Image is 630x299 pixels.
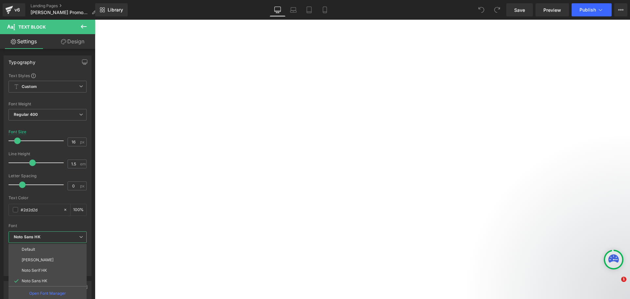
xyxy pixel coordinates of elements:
div: v6 [13,6,21,14]
span: [PERSON_NAME] Promotion [31,10,89,15]
a: Laptop [285,3,301,16]
iframe: Intercom live chat [608,277,623,292]
p: Noto Sans HK [22,279,47,283]
span: 1 [621,277,626,282]
a: Design [49,34,96,49]
span: em [80,162,86,166]
a: v6 [3,3,25,16]
p: [PERSON_NAME] [22,258,53,262]
div: Font Size [9,130,27,134]
b: Regular 400 [14,112,38,117]
span: Preview [543,7,561,13]
span: px [80,140,86,144]
div: Text Color [9,196,87,200]
p: Open Font Manager [29,290,66,296]
input: Color [21,206,60,213]
div: Text Styles [9,73,87,78]
i: Noto Sans HK [14,234,41,240]
p: Default [22,247,35,252]
a: Mobile [317,3,333,16]
div: Font [9,224,87,228]
span: Save [514,7,525,13]
div: Line Height [9,152,87,156]
p: Noto Serif HK [22,268,47,273]
div: % [71,204,86,216]
b: Custom [22,84,37,90]
a: Desktop [270,3,285,16]
div: Typography [9,56,35,65]
button: Undo [475,3,488,16]
span: Text Block [18,24,46,30]
a: Tablet [301,3,317,16]
button: Publish [572,3,612,16]
span: Library [108,7,123,13]
button: More [614,3,627,16]
a: New Library [95,3,128,16]
span: px [80,184,86,188]
span: Publish [579,7,596,12]
div: Letter Spacing [9,174,87,178]
a: Preview [535,3,569,16]
a: Landing Pages [31,3,101,9]
button: Redo [491,3,504,16]
div: Font Weight [9,102,87,106]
